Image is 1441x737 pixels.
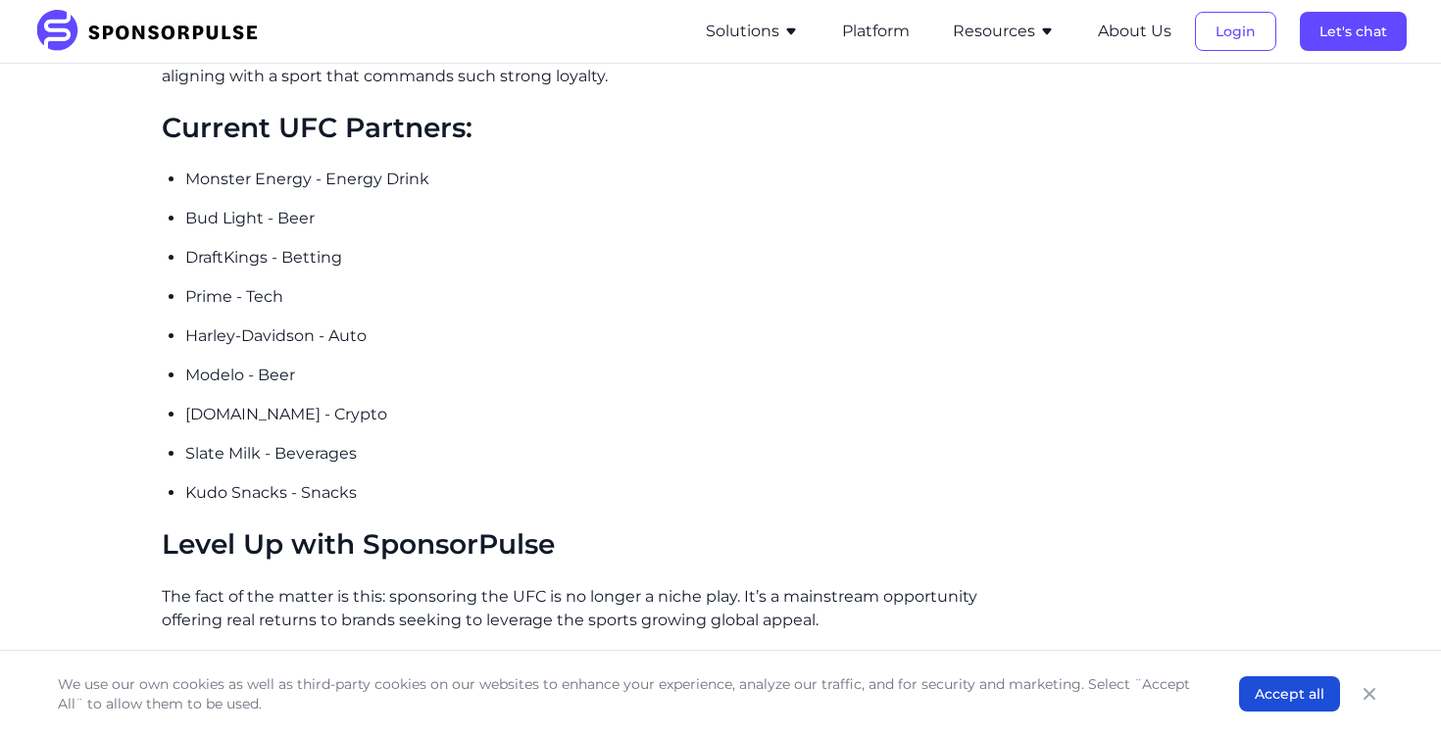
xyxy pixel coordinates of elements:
button: Platform [842,20,910,43]
button: About Us [1098,20,1171,43]
p: We use our own cookies as well as third-party cookies on our websites to enhance your experience,... [58,674,1200,713]
img: SponsorPulse [34,10,273,53]
button: Accept all [1239,676,1340,712]
a: Let's chat [1300,23,1407,40]
p: Monster Energy - Energy Drink [185,168,996,191]
a: Platform [842,23,910,40]
p: Modelo - Beer [185,364,996,387]
p: Bud Light - Beer [185,207,996,230]
h2: Current UFC Partners: [162,112,996,145]
button: Login [1195,12,1276,51]
h2: Level Up with SponsorPulse [162,528,996,562]
p: Slate Milk - Beverages [185,442,996,466]
button: Resources [953,20,1055,43]
a: Login [1195,23,1276,40]
iframe: Chat Widget [1343,643,1441,737]
p: DraftKings - Betting [185,246,996,270]
p: Kudo Snacks - Snacks [185,481,996,505]
p: [DOMAIN_NAME] - Crypto [185,403,996,426]
p: Prime - Tech [185,285,996,309]
p: The fact of the matter is this: sponsoring the UFC is no longer a niche play. It’s a mainstream o... [162,585,996,632]
button: Solutions [706,20,799,43]
a: About Us [1098,23,1171,40]
button: Let's chat [1300,12,1407,51]
p: Harley-Davidson - Auto [185,324,996,348]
